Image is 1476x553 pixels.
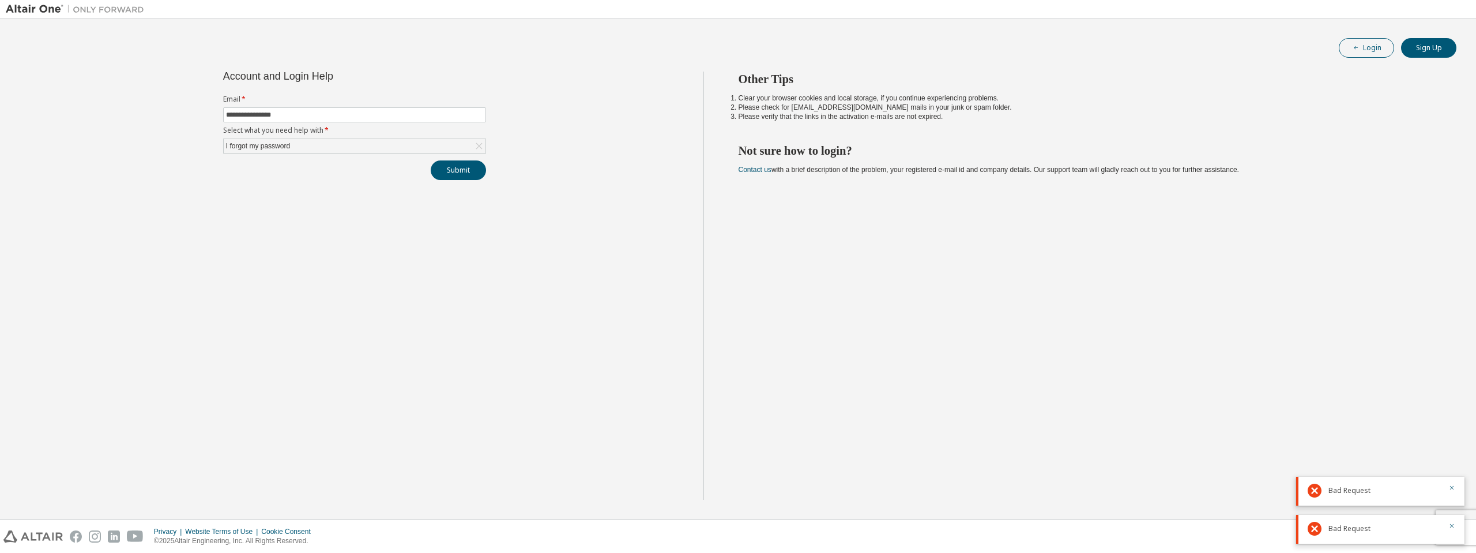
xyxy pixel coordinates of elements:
[223,72,434,81] div: Account and Login Help
[127,530,144,543] img: youtube.svg
[6,3,150,15] img: Altair One
[224,140,292,152] div: I forgot my password
[185,527,261,536] div: Website Terms of Use
[1328,524,1370,533] span: Bad Request
[108,530,120,543] img: linkedin.svg
[739,112,1436,121] li: Please verify that the links in the activation e-mails are not expired.
[223,95,486,104] label: Email
[1339,38,1394,58] button: Login
[431,160,486,180] button: Submit
[261,527,317,536] div: Cookie Consent
[223,126,486,135] label: Select what you need help with
[89,530,101,543] img: instagram.svg
[3,530,63,543] img: altair_logo.svg
[154,536,318,546] p: © 2025 Altair Engineering, Inc. All Rights Reserved.
[1328,486,1370,495] span: Bad Request
[739,72,1436,87] h2: Other Tips
[739,94,1436,103] li: Clear your browser cookies and local storage, if you continue experiencing problems.
[739,103,1436,112] li: Please check for [EMAIL_ADDRESS][DOMAIN_NAME] mails in your junk or spam folder.
[70,530,82,543] img: facebook.svg
[739,143,1436,158] h2: Not sure how to login?
[224,139,485,153] div: I forgot my password
[739,166,1239,174] span: with a brief description of the problem, your registered e-mail id and company details. Our suppo...
[1401,38,1456,58] button: Sign Up
[154,527,185,536] div: Privacy
[739,166,771,174] a: Contact us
